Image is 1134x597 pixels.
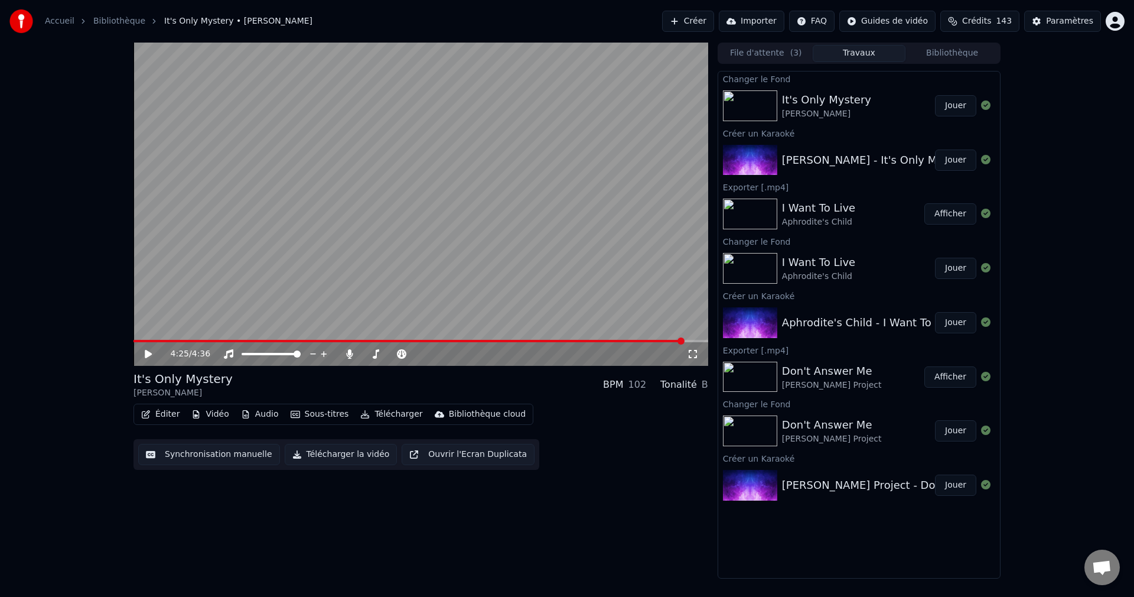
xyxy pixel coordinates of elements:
[782,92,871,108] div: It's Only Mystery
[996,15,1012,27] span: 143
[660,378,697,392] div: Tonalité
[813,45,906,62] button: Travaux
[192,348,210,360] span: 4:36
[782,152,970,168] div: [PERSON_NAME] - It's Only Mystery
[718,451,1000,465] div: Créer un Karaoké
[718,397,1000,411] div: Changer le Fond
[702,378,708,392] div: B
[133,371,233,387] div: It's Only Mystery
[718,72,1000,86] div: Changer le Fond
[905,45,999,62] button: Bibliothèque
[935,475,976,496] button: Jouer
[782,108,871,120] div: [PERSON_NAME]
[171,348,189,360] span: 4:25
[718,343,1000,357] div: Exporter [.mp4]
[935,95,976,116] button: Jouer
[1046,15,1093,27] div: Paramètres
[719,45,813,62] button: File d'attente
[782,254,855,271] div: I Want To Live
[285,444,397,465] button: Télécharger la vidéo
[782,314,956,331] div: Aphrodite's Child - I Want To Live
[782,216,855,228] div: Aphrodite's Child
[935,258,976,279] button: Jouer
[286,406,354,423] button: Sous-titres
[133,387,233,399] div: [PERSON_NAME]
[789,11,835,32] button: FAQ
[935,150,976,171] button: Jouer
[402,444,535,465] button: Ouvrir l'Ecran Duplicata
[718,234,1000,248] div: Changer le Fond
[1084,550,1120,585] div: Ouvrir le chat
[136,406,184,423] button: Éditer
[9,9,33,33] img: youka
[782,417,882,433] div: Don't Answer Me
[962,15,991,27] span: Crédits
[1024,11,1101,32] button: Paramètres
[782,271,855,283] div: Aphrodite's Child
[940,11,1019,32] button: Crédits143
[236,406,283,423] button: Audio
[782,379,882,391] div: [PERSON_NAME] Project
[187,406,233,423] button: Vidéo
[782,433,882,445] div: [PERSON_NAME] Project
[935,312,976,333] button: Jouer
[662,11,714,32] button: Créer
[782,363,882,379] div: Don't Answer Me
[718,288,1000,303] div: Créer un Karaoké
[356,406,427,423] button: Télécharger
[719,11,784,32] button: Importer
[924,366,976,388] button: Afficher
[628,378,647,392] div: 102
[93,15,145,27] a: Bibliothèque
[603,378,623,392] div: BPM
[171,348,199,360] div: /
[45,15,312,27] nav: breadcrumb
[839,11,936,32] button: Guides de vidéo
[790,47,802,59] span: ( 3 )
[45,15,74,27] a: Accueil
[782,200,855,216] div: I Want To Live
[924,203,976,225] button: Afficher
[718,180,1000,194] div: Exporter [.mp4]
[164,15,312,27] span: It's Only Mystery • [PERSON_NAME]
[449,408,526,420] div: Bibliothèque cloud
[782,477,1011,494] div: [PERSON_NAME] Project - Don't Answer Me
[935,420,976,442] button: Jouer
[138,444,280,465] button: Synchronisation manuelle
[718,126,1000,140] div: Créer un Karaoké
